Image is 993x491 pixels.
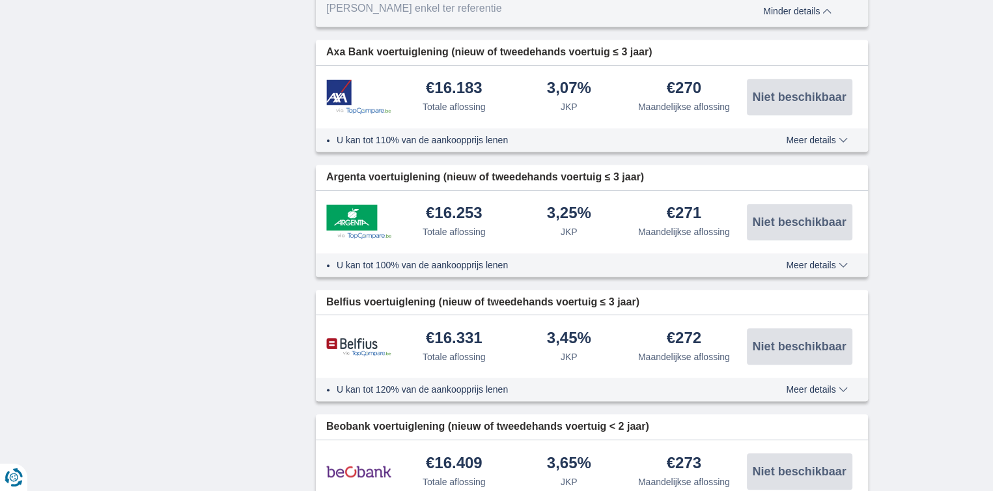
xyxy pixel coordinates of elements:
div: Maandelijkse aflossing [638,225,730,238]
div: Totale aflossing [423,225,486,238]
span: Niet beschikbaar [752,341,846,352]
div: €16.331 [426,330,483,348]
span: Argenta voertuiglening (nieuw of tweedehands voertuig ≤ 3 jaar) [326,170,644,185]
span: Meer details [786,260,847,270]
div: Totale aflossing [423,475,486,488]
button: Meer details [776,384,857,395]
button: Minder details [738,1,857,16]
span: Beobank voertuiglening (nieuw of tweedehands voertuig < 2 jaar) [326,419,649,434]
button: Niet beschikbaar [747,328,852,365]
div: 3,25% [547,205,591,223]
button: Niet beschikbaar [747,453,852,490]
li: U kan tot 110% van de aankoopprijs lenen [337,133,738,147]
div: Maandelijkse aflossing [638,350,730,363]
div: JKP [561,475,578,488]
div: €272 [667,330,701,348]
div: JKP [561,100,578,113]
span: Niet beschikbaar [752,466,846,477]
img: product.pl.alt Beobank [326,455,391,488]
div: €270 [667,80,701,98]
img: product.pl.alt Axa Bank [326,79,391,114]
div: €16.409 [426,455,483,473]
button: Meer details [776,135,857,145]
img: product.pl.alt Argenta [326,204,391,238]
span: Niet beschikbaar [752,216,846,228]
div: 3,65% [547,455,591,473]
span: Meer details [786,385,847,394]
span: Axa Bank voertuiglening (nieuw of tweedehands voertuig ≤ 3 jaar) [326,45,652,60]
div: €16.253 [426,205,483,223]
li: U kan tot 120% van de aankoopprijs lenen [337,383,738,396]
div: 3,07% [547,80,591,98]
div: [PERSON_NAME] enkel ter referentie [326,1,738,16]
span: Meer details [786,135,847,145]
div: JKP [561,225,578,238]
li: U kan tot 100% van de aankoopprijs lenen [337,259,738,272]
div: Totale aflossing [423,350,486,363]
div: 3,45% [547,330,591,348]
div: JKP [561,350,578,363]
div: €273 [667,455,701,473]
div: Maandelijkse aflossing [638,475,730,488]
span: Belfius voertuiglening (nieuw of tweedehands voertuig ≤ 3 jaar) [326,295,639,310]
button: Meer details [776,260,857,270]
div: Totale aflossing [423,100,486,113]
span: Niet beschikbaar [752,91,846,103]
span: Minder details [763,7,832,16]
div: €16.183 [426,80,483,98]
button: Niet beschikbaar [747,79,852,115]
div: Maandelijkse aflossing [638,100,730,113]
img: product.pl.alt Belfius [326,337,391,356]
button: Niet beschikbaar [747,204,852,240]
div: €271 [667,205,701,223]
